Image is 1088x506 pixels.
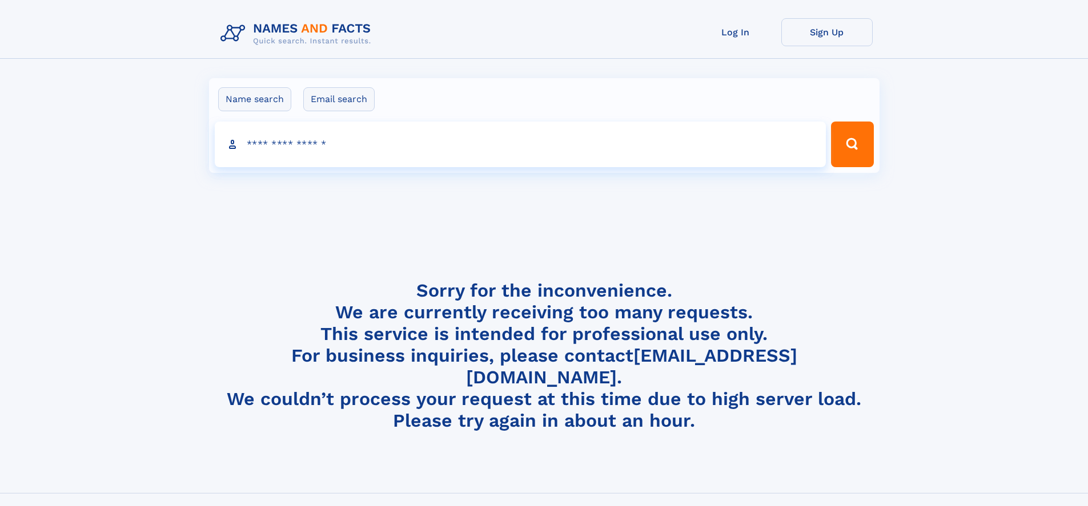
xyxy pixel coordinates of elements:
[690,18,781,46] a: Log In
[303,87,375,111] label: Email search
[216,280,873,432] h4: Sorry for the inconvenience. We are currently receiving too many requests. This service is intend...
[216,18,380,49] img: Logo Names and Facts
[466,345,797,388] a: [EMAIL_ADDRESS][DOMAIN_NAME]
[781,18,873,46] a: Sign Up
[218,87,291,111] label: Name search
[831,122,873,167] button: Search Button
[215,122,826,167] input: search input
